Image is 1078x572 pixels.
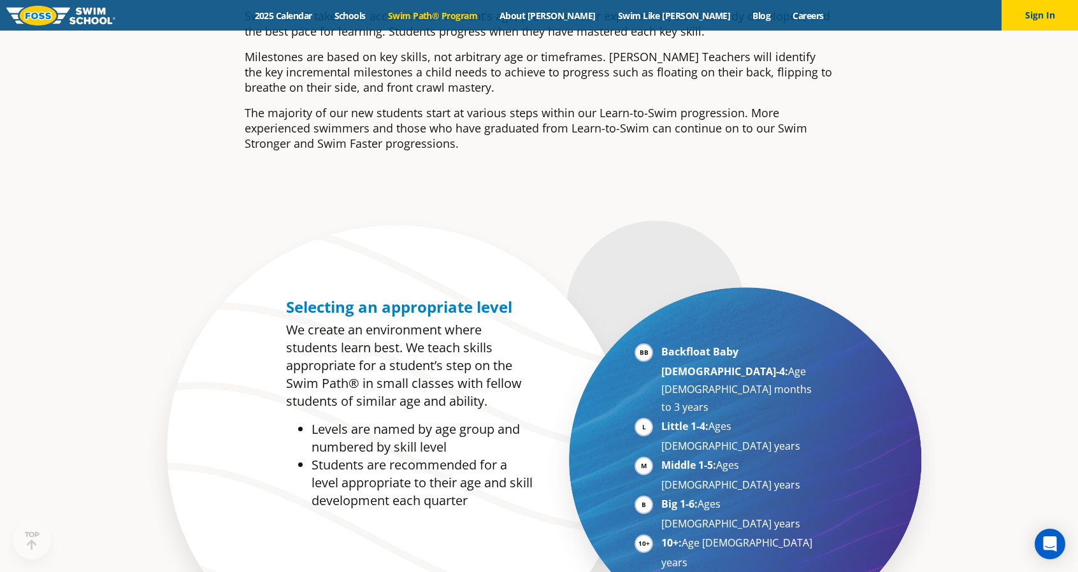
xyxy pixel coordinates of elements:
[377,10,488,22] a: Swim Path® Program
[661,417,817,455] li: Ages [DEMOGRAPHIC_DATA] years
[6,6,115,25] img: FOSS Swim School Logo
[661,458,716,472] strong: Middle 1-5:
[661,456,817,494] li: Ages [DEMOGRAPHIC_DATA] years
[312,420,533,456] li: Levels are named by age group and numbered by skill level
[1035,529,1065,559] div: Open Intercom Messenger
[286,321,533,410] p: We create an environment where students learn best. We teach skills appropriate for a student’s s...
[782,10,835,22] a: Careers
[245,105,833,151] p: The majority of our new students start at various steps within our Learn-to-Swim progression. Mor...
[661,419,708,433] strong: Little 1-4:
[661,536,682,550] strong: 10+:
[286,296,512,317] span: Selecting an appropriate level
[661,534,817,571] li: Age [DEMOGRAPHIC_DATA] years
[323,10,377,22] a: Schools
[245,49,833,95] p: Milestones are based on key skills, not arbitrary age or timeframes. [PERSON_NAME] Teachers will ...
[661,497,698,511] strong: Big 1-6:
[661,495,817,533] li: Ages [DEMOGRAPHIC_DATA] years
[661,345,788,378] strong: Backfloat Baby [DEMOGRAPHIC_DATA]-4:
[742,10,782,22] a: Blog
[489,10,607,22] a: About [PERSON_NAME]
[243,10,323,22] a: 2025 Calendar
[607,10,742,22] a: Swim Like [PERSON_NAME]
[661,343,817,416] li: Age [DEMOGRAPHIC_DATA] months to 3 years
[25,531,40,550] div: TOP
[312,456,533,510] li: Students are recommended for a level appropriate to their age and skill development each quarter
